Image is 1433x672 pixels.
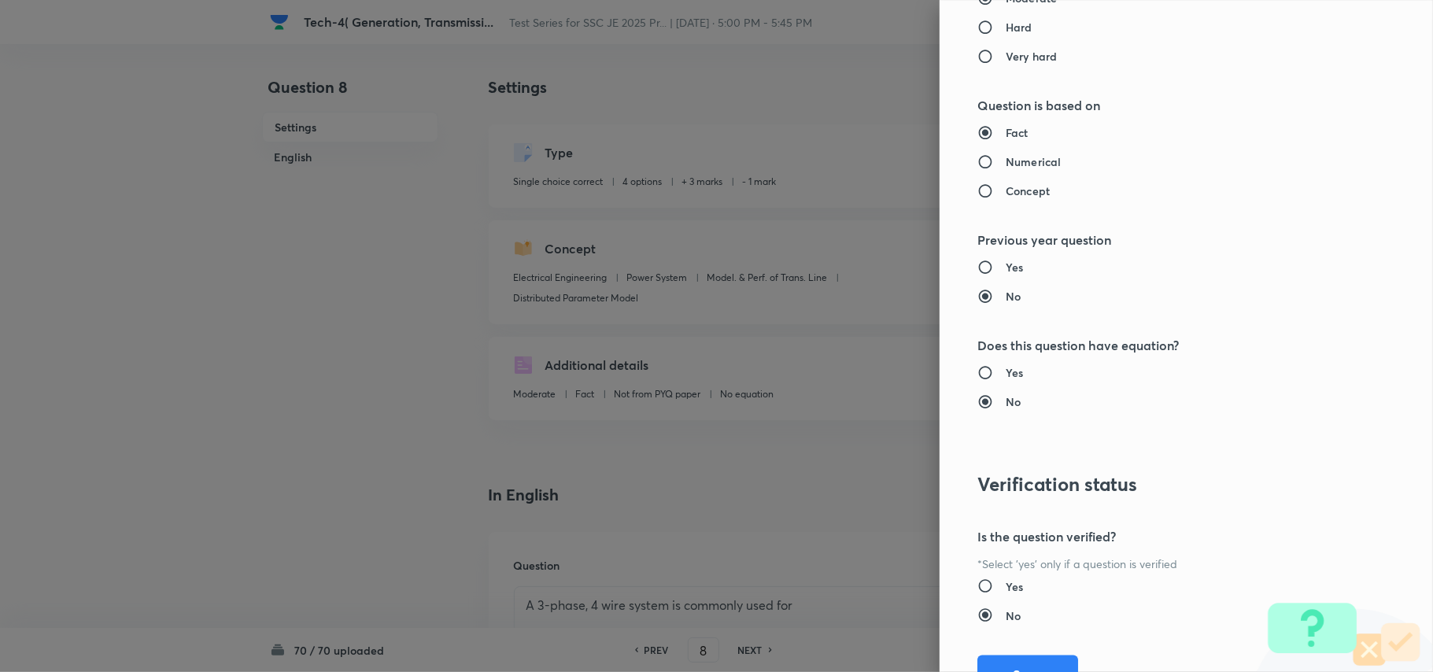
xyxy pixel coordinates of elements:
h5: Is the question verified? [977,527,1343,546]
h5: Does this question have equation? [977,336,1343,355]
h5: Question is based on [977,96,1343,115]
h6: Yes [1006,259,1023,275]
h6: Hard [1006,19,1032,35]
p: *Select 'yes' only if a question is verified [977,556,1343,572]
h6: No [1006,288,1021,305]
h6: Numerical [1006,153,1061,170]
h6: Yes [1006,578,1023,595]
h6: Very hard [1006,48,1057,65]
h6: No [1006,393,1021,410]
h6: Fact [1006,124,1029,141]
h3: Verification status [977,473,1343,496]
h5: Previous year question [977,231,1343,249]
h6: No [1006,607,1021,624]
h6: Concept [1006,183,1050,199]
h6: Yes [1006,364,1023,381]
